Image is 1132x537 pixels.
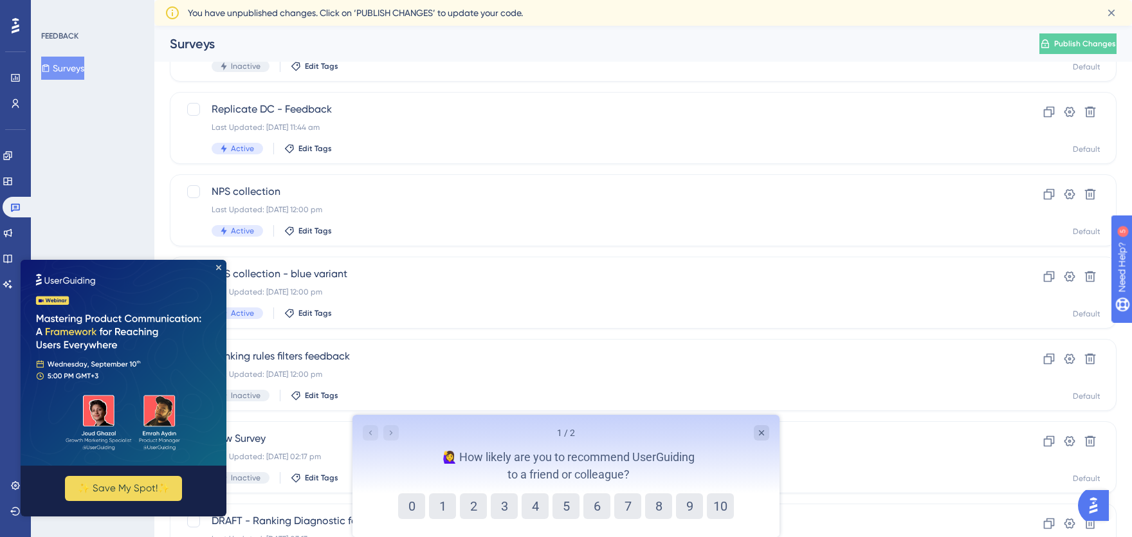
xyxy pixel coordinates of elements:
div: Default [1073,144,1100,154]
span: Replicate DC - Feedback [212,102,972,117]
div: Default [1073,62,1100,72]
span: Active [231,226,254,236]
button: Edit Tags [291,390,338,401]
span: NPS collection [212,184,972,199]
span: NPS collection - blue variant [212,266,972,282]
span: Edit Tags [298,308,332,318]
span: Inactive [231,390,260,401]
span: Active [231,143,254,154]
div: Default [1073,391,1100,401]
span: DRAFT - Ranking Diagnostic feedback form (LK testing designs) [212,513,972,529]
div: Last Updated: [DATE] 12:00 pm [212,205,972,215]
button: Surveys [41,57,84,80]
span: Edit Tags [305,61,338,71]
div: Surveys [170,35,1007,53]
button: Edit Tags [291,473,338,483]
button: Edit Tags [284,226,332,236]
span: Publish Changes [1054,39,1116,49]
div: Last Updated: [DATE] 12:00 pm [212,287,972,297]
button: Publish Changes [1039,33,1117,54]
button: Edit Tags [284,308,332,318]
div: Close Preview [196,5,201,10]
span: You have unpublished changes. Click on ‘PUBLISH CHANGES’ to update your code. [188,5,523,21]
span: Need Help? [30,3,80,19]
span: Inactive [231,61,260,71]
div: 5 [89,6,93,17]
div: Default [1073,309,1100,319]
button: Edit Tags [291,61,338,71]
span: Edit Tags [305,390,338,401]
div: Last Updated: [DATE] 11:44 am [212,122,972,132]
button: Edit Tags [284,143,332,154]
span: Active [231,308,254,318]
button: ✨ Save My Spot!✨ [44,216,161,241]
div: Last Updated: [DATE] 12:00 pm [212,369,972,379]
span: Edit Tags [305,473,338,483]
iframe: UserGuiding AI Assistant Launcher [1078,486,1117,525]
span: Edit Tags [298,143,332,154]
div: Default [1073,473,1100,484]
div: Default [1073,226,1100,237]
span: Edit Tags [298,226,332,236]
div: FEEDBACK [41,31,78,41]
span: Ranking rules filters feedback [212,349,972,364]
iframe: To enrich screen reader interactions, please activate Accessibility in Grammarly extension settings [352,415,780,537]
span: Inactive [231,473,260,483]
